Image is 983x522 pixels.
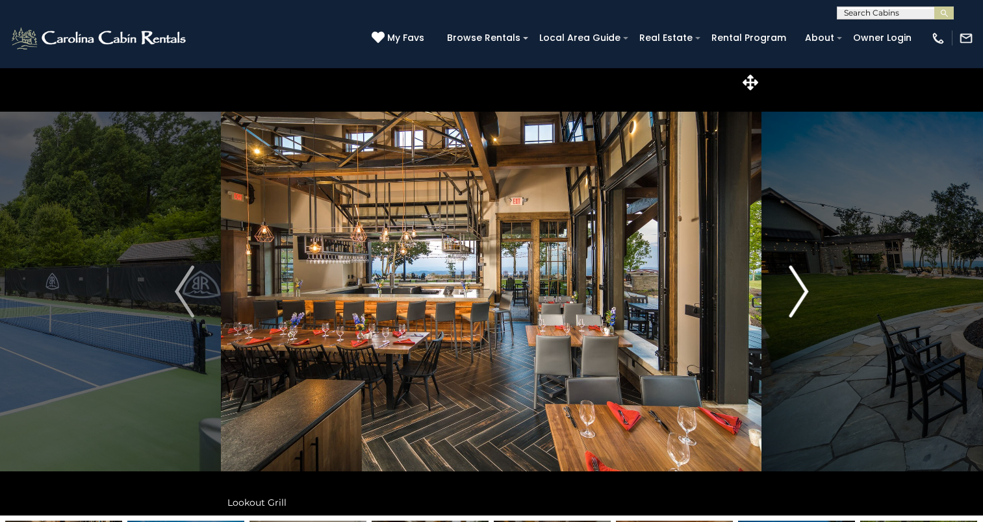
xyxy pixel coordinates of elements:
[959,31,973,45] img: mail-regular-white.png
[148,68,221,516] button: Previous
[387,31,424,45] span: My Favs
[633,28,699,48] a: Real Estate
[221,490,761,516] div: Lookout Grill
[847,28,918,48] a: Owner Login
[372,31,428,45] a: My Favs
[705,28,793,48] a: Rental Program
[798,28,841,48] a: About
[175,266,194,317] img: arrow
[440,28,527,48] a: Browse Rentals
[533,28,627,48] a: Local Area Guide
[10,25,190,51] img: White-1-2.png
[931,31,945,45] img: phone-regular-white.png
[789,266,808,317] img: arrow
[762,68,835,516] button: Next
